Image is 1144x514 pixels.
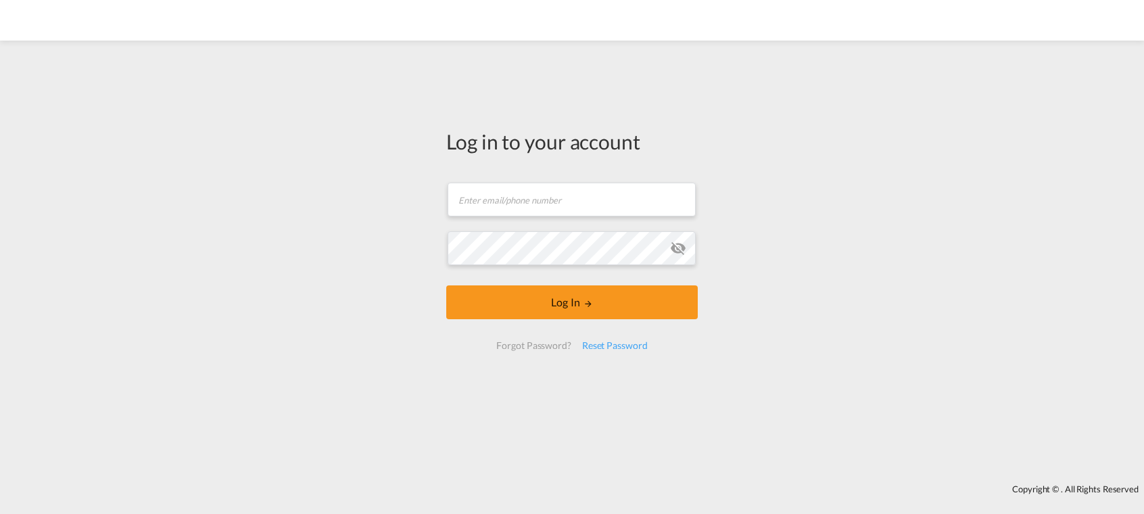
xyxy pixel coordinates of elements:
[448,183,696,216] input: Enter email/phone number
[577,333,653,358] div: Reset Password
[491,333,576,358] div: Forgot Password?
[670,240,686,256] md-icon: icon-eye-off
[446,285,698,319] button: LOGIN
[446,127,698,156] div: Log in to your account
